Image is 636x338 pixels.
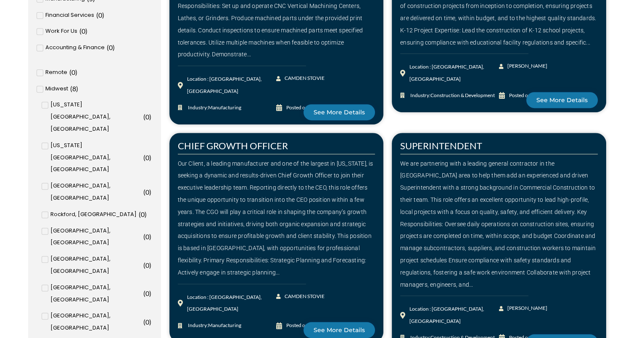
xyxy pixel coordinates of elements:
span: Rockford, [GEOGRAPHIC_DATA] [50,209,137,221]
span: ) [149,188,151,196]
span: ) [85,27,87,35]
span: [US_STATE][GEOGRAPHIC_DATA], [GEOGRAPHIC_DATA] [50,140,141,176]
span: ( [139,210,141,218]
span: ( [70,84,72,92]
div: Location : [GEOGRAPHIC_DATA], [GEOGRAPHIC_DATA] [409,61,499,85]
span: 0 [145,188,149,196]
span: CAMDEN STOVIE [282,290,325,303]
span: 0 [141,210,145,218]
span: ) [149,261,151,269]
span: See More Details [314,109,365,115]
span: Work For Us [45,25,77,37]
span: Midwest [45,83,68,95]
span: [GEOGRAPHIC_DATA], [GEOGRAPHIC_DATA] [50,310,141,334]
span: 0 [145,289,149,297]
span: Financial Services [45,9,94,21]
span: ( [69,68,71,76]
span: ) [149,232,151,240]
a: See More Details [526,92,598,108]
span: [GEOGRAPHIC_DATA], [GEOGRAPHIC_DATA] [50,225,141,249]
span: ) [75,68,77,76]
div: We are partnering with a leading general contractor in the [GEOGRAPHIC_DATA] area to help them ad... [400,158,598,291]
span: 0 [145,261,149,269]
span: ) [76,84,78,92]
a: [PERSON_NAME] [499,302,548,314]
span: ( [143,113,145,121]
span: [PERSON_NAME] [505,60,547,72]
a: See More Details [303,322,375,338]
span: ) [149,289,151,297]
div: Our Client, a leading manufacturer and one of the largest in [US_STATE], is seeking a dynamic and... [178,158,375,279]
div: Location : [GEOGRAPHIC_DATA], [GEOGRAPHIC_DATA] [187,291,277,316]
span: 0 [82,27,85,35]
span: Remote [45,66,67,79]
span: [PERSON_NAME] [505,302,547,314]
span: See More Details [314,327,365,333]
span: ( [143,153,145,161]
span: ( [143,318,145,326]
span: [GEOGRAPHIC_DATA], [GEOGRAPHIC_DATA] [50,282,141,306]
span: [US_STATE][GEOGRAPHIC_DATA], [GEOGRAPHIC_DATA] [50,99,141,135]
a: See More Details [303,104,375,120]
span: ( [143,289,145,297]
span: 0 [109,43,113,51]
span: ) [149,153,151,161]
span: ( [143,261,145,269]
div: Location : [GEOGRAPHIC_DATA], [GEOGRAPHIC_DATA] [187,73,277,98]
span: ) [113,43,115,51]
a: SUPERINTENDENT [400,140,482,151]
span: 0 [145,113,149,121]
span: [GEOGRAPHIC_DATA], [GEOGRAPHIC_DATA] [50,180,141,204]
span: ) [149,318,151,326]
span: ( [96,11,98,19]
span: ( [107,43,109,51]
span: ) [102,11,104,19]
span: 0 [145,232,149,240]
span: [GEOGRAPHIC_DATA], [GEOGRAPHIC_DATA] [50,253,141,277]
a: CAMDEN STOVIE [276,72,325,84]
span: ( [143,188,145,196]
span: See More Details [536,97,588,103]
a: CAMDEN STOVIE [276,290,325,303]
div: Location : [GEOGRAPHIC_DATA], [GEOGRAPHIC_DATA] [409,303,499,327]
span: 0 [145,153,149,161]
a: CHIEF GROWTH OFFICER [178,140,288,151]
span: ) [145,210,147,218]
span: ( [79,27,82,35]
span: 8 [72,84,76,92]
span: 0 [71,68,75,76]
span: Accounting & Finance [45,42,105,54]
span: 0 [145,318,149,326]
a: [PERSON_NAME] [499,60,548,72]
span: ( [143,232,145,240]
span: CAMDEN STOVIE [282,72,325,84]
span: 0 [98,11,102,19]
span: ) [149,113,151,121]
